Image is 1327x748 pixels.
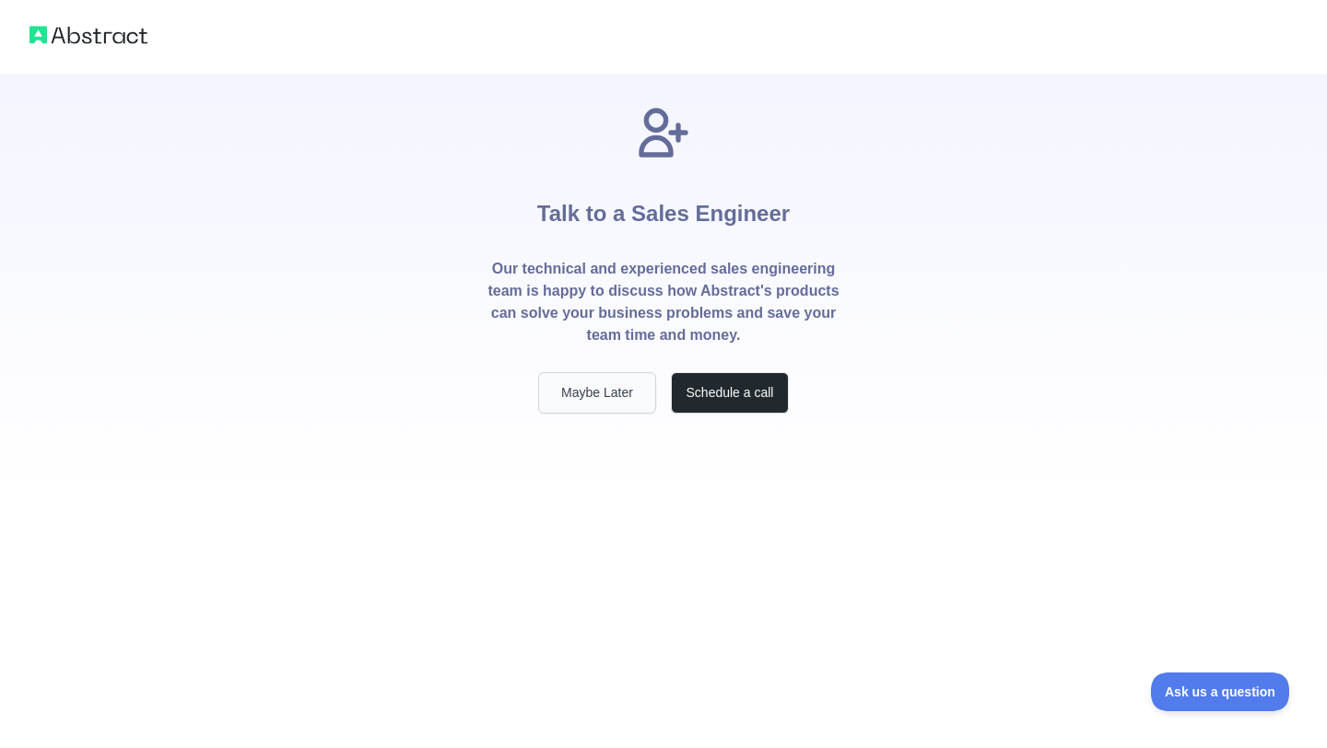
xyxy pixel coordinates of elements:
[537,162,790,258] h1: Talk to a Sales Engineer
[538,372,656,414] button: Maybe Later
[487,258,840,346] p: Our technical and experienced sales engineering team is happy to discuss how Abstract's products ...
[671,372,789,414] button: Schedule a call
[1151,672,1290,711] iframe: Toggle Customer Support
[29,22,147,48] img: Abstract logo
